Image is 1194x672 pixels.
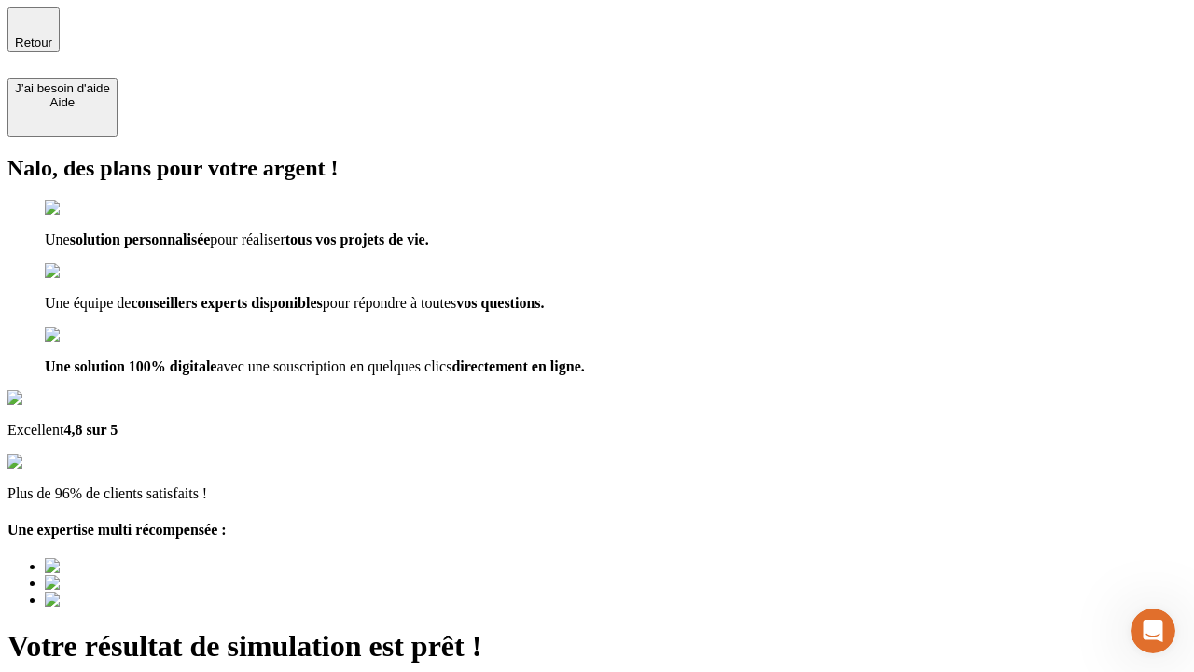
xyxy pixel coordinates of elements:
[323,295,457,311] span: pour répondre à toutes
[7,7,60,52] button: Retour
[70,231,211,247] span: solution personnalisée
[7,156,1187,181] h2: Nalo, des plans pour votre argent !
[7,522,1187,539] h4: Une expertise multi récompensée :
[45,200,125,217] img: checkmark
[7,390,116,407] img: Google Review
[45,231,70,247] span: Une
[45,575,217,592] img: Best savings advice award
[216,358,451,374] span: avec une souscription en quelques clics
[45,295,131,311] span: Une équipe de
[45,263,125,280] img: checkmark
[45,592,217,609] img: Best savings advice award
[15,95,110,109] div: Aide
[7,454,100,470] img: reviews stars
[15,81,110,95] div: J’ai besoin d'aide
[7,629,1187,664] h1: Votre résultat de simulation est prêt !
[45,558,217,575] img: Best savings advice award
[1131,609,1175,653] iframe: Intercom live chat
[15,35,52,49] span: Retour
[45,358,216,374] span: Une solution 100% digitale
[63,422,118,438] span: 4,8 sur 5
[7,78,118,137] button: J’ai besoin d'aideAide
[131,295,322,311] span: conseillers experts disponibles
[45,327,125,343] img: checkmark
[7,485,1187,502] p: Plus de 96% de clients satisfaits !
[210,231,285,247] span: pour réaliser
[7,422,63,438] span: Excellent
[456,295,544,311] span: vos questions.
[451,358,584,374] span: directement en ligne.
[285,231,429,247] span: tous vos projets de vie.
